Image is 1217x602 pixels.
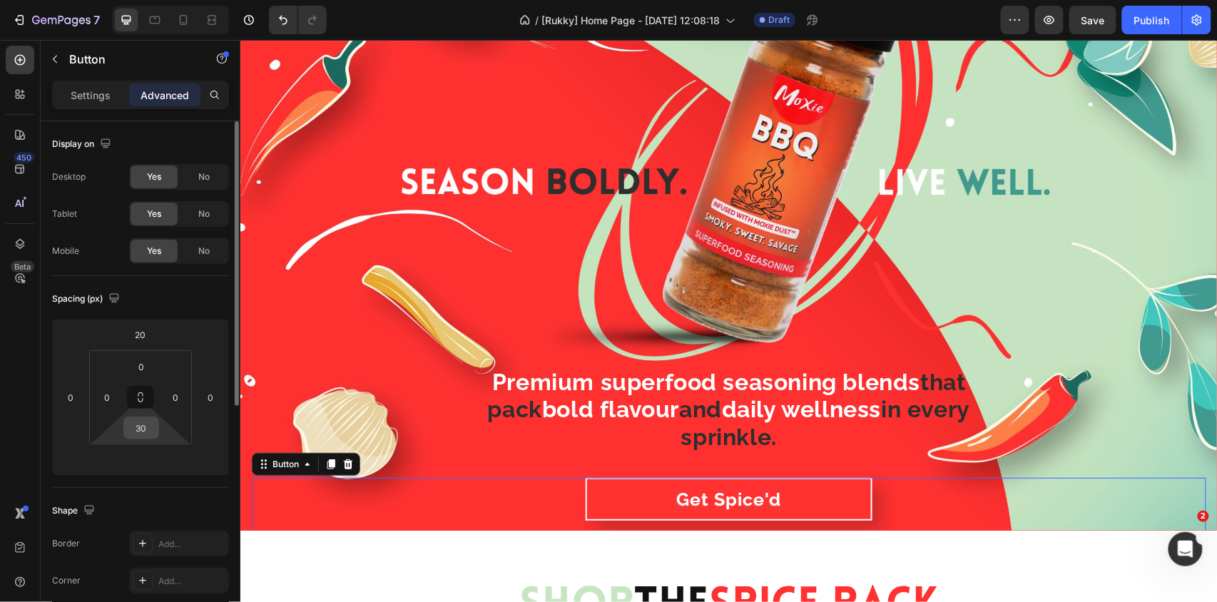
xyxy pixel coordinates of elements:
[198,245,210,257] span: No
[535,13,539,28] span: /
[1069,6,1116,34] button: Save
[439,356,482,382] strong: and
[52,135,114,154] div: Display on
[29,418,61,431] div: Button
[1134,13,1170,28] div: Publish
[158,538,225,551] div: Add...
[52,208,77,220] div: Tablet
[52,245,79,257] div: Mobile
[158,575,225,588] div: Add...
[126,324,155,345] input: 20
[52,170,86,183] div: Desktop
[52,537,80,550] div: Border
[1081,14,1105,26] span: Save
[248,329,725,382] strong: that pack
[198,208,210,220] span: No
[269,6,327,34] div: Undo/Redo
[1122,6,1182,34] button: Publish
[541,13,720,28] span: [Rukky] Home Page - [DATE] 12:08:18
[141,88,189,103] p: Advanced
[198,170,210,183] span: No
[71,88,111,103] p: Settings
[768,14,790,26] span: Draft
[61,539,917,593] h2: The
[1168,532,1203,566] iframe: Intercom live chat
[127,356,156,377] input: 0px
[441,356,730,409] strong: in every sprinkle.
[252,329,680,355] strong: Premium superfood seasoning blends
[147,170,161,183] span: Yes
[93,11,100,29] p: 7
[14,152,34,163] div: 450
[96,387,118,408] input: 0px
[127,417,156,439] input: 30px
[52,574,81,587] div: Corner
[482,356,641,382] strong: daily wellness
[1198,511,1209,522] span: 2
[126,449,155,471] input: auto
[52,290,123,309] div: Spacing (px)
[302,356,439,382] strong: bold flavour
[279,545,394,588] span: Shop
[200,387,221,408] input: 0
[147,245,161,257] span: Yes
[469,545,698,588] span: Spice Rack
[6,6,106,34] button: 7
[11,261,34,272] div: Beta
[345,438,631,481] button: <p><span style="color:#FFFFFF;">Get Spice'd</span></p>
[60,387,81,408] input: 0
[69,51,190,68] p: Button
[52,501,98,521] div: Shape
[147,208,161,220] span: Yes
[436,449,541,470] span: Get Spice'd
[165,387,186,408] input: 0px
